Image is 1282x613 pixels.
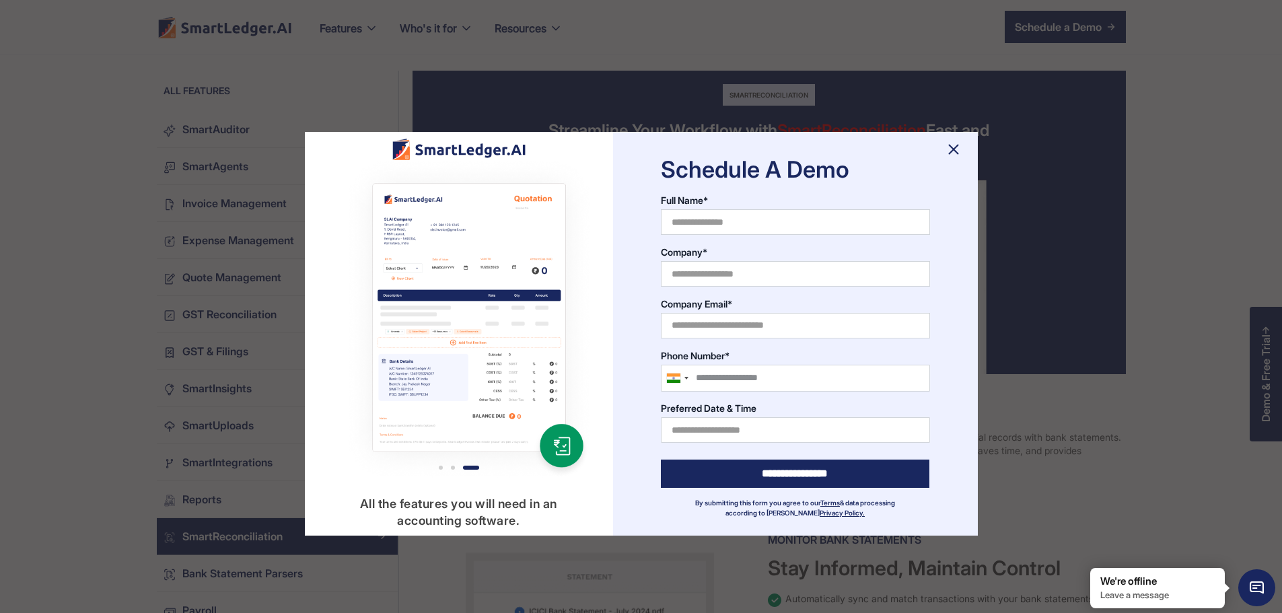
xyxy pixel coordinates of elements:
div: carousel [308,160,610,489]
h1: Schedule A Demo [661,155,930,184]
div: 3 of 3 [308,160,610,483]
label: Full Name* [661,193,930,207]
p: Leave a message [1100,589,1215,601]
a: Terms [820,499,840,507]
label: Phone Number* [661,349,930,363]
div: We're offline [1100,575,1215,588]
div: Show slide 3 of 3 [463,466,479,470]
label: Preferred Date & Time [661,401,930,415]
div: By submitting this form you agree to our & data processing according to [PERSON_NAME] [681,498,910,518]
img: Smart Ledger logo [391,138,527,174]
label: Company* [661,245,930,259]
div: India (भारत): +91 [662,365,692,391]
img: charm_cross [943,139,964,160]
a: Privacy Policy. [820,509,865,517]
label: Company Email* [661,297,930,311]
div: Show slide 2 of 3 [451,466,455,470]
form: Schedule a demo features page [661,155,930,518]
span: Chat Widget [1238,569,1275,606]
div: Show slide 1 of 3 [439,466,443,470]
div: All the features you will need in an accounting software. [355,495,562,529]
